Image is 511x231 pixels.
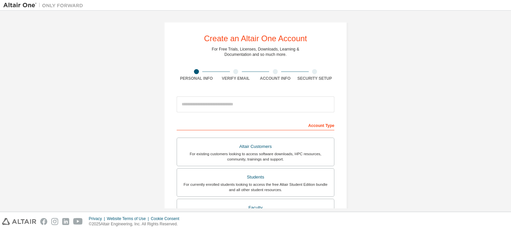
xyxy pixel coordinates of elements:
img: linkedin.svg [62,218,69,225]
div: Faculty [181,203,330,212]
div: Account Type [177,120,334,130]
div: For existing customers looking to access software downloads, HPC resources, community, trainings ... [181,151,330,162]
div: Privacy [89,216,107,221]
div: Website Terms of Use [107,216,151,221]
div: Altair Customers [181,142,330,151]
img: altair_logo.svg [2,218,36,225]
div: Create an Altair One Account [204,35,307,43]
p: © 2025 Altair Engineering, Inc. All Rights Reserved. [89,221,183,227]
div: Account Info [255,76,295,81]
img: Altair One [3,2,86,9]
div: Verify Email [216,76,256,81]
div: Security Setup [295,76,335,81]
img: instagram.svg [51,218,58,225]
div: Cookie Consent [151,216,183,221]
img: facebook.svg [40,218,47,225]
div: For currently enrolled students looking to access the free Altair Student Edition bundle and all ... [181,182,330,192]
div: Personal Info [177,76,216,81]
div: For Free Trials, Licenses, Downloads, Learning & Documentation and so much more. [212,47,299,57]
img: youtube.svg [73,218,83,225]
div: Students [181,173,330,182]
